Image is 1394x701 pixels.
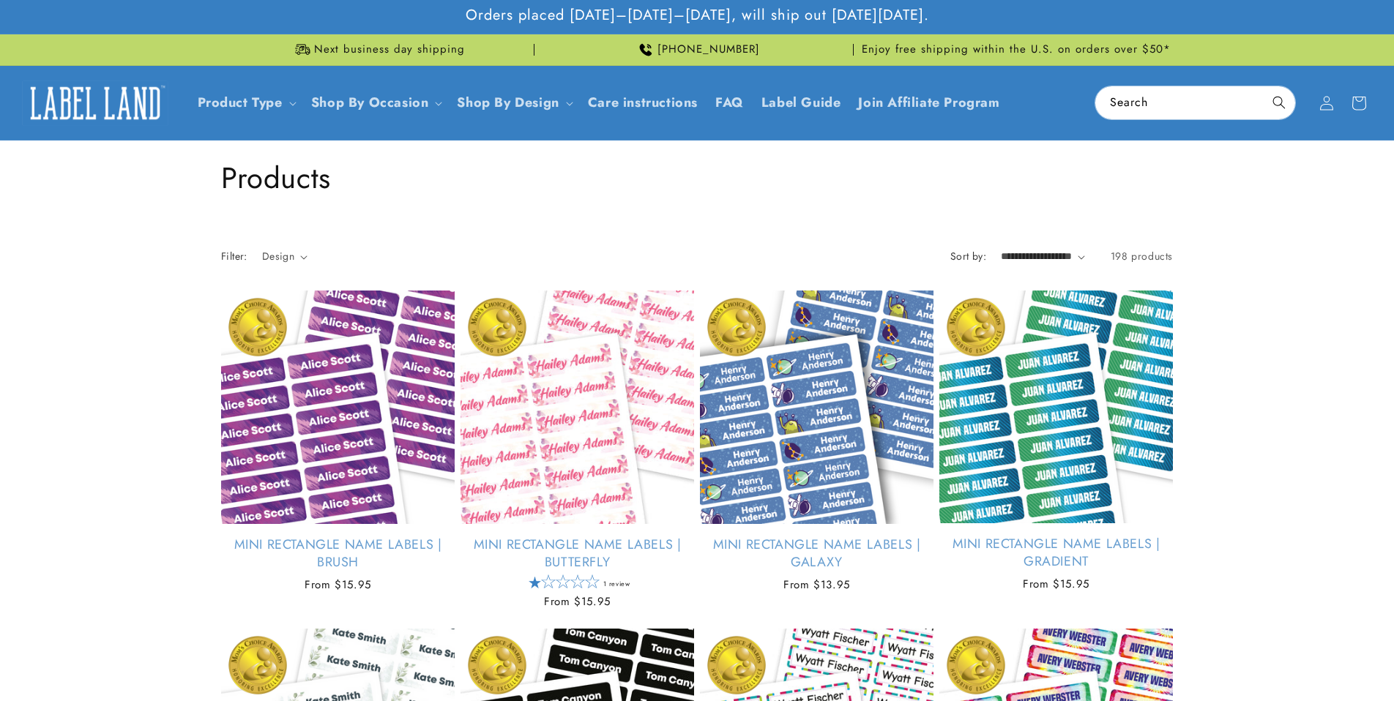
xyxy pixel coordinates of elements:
[849,86,1008,120] a: Join Affiliate Program
[939,536,1173,570] a: Mini Rectangle Name Labels | Gradient
[22,80,168,126] img: Label Land
[189,86,302,120] summary: Product Type
[588,94,698,111] span: Care instructions
[262,249,294,263] span: Design
[1111,249,1173,263] span: 198 products
[950,249,986,263] label: Sort by:
[311,94,429,111] span: Shop By Occasion
[579,86,707,120] a: Care instructions
[221,249,247,264] h2: Filter:
[1263,86,1295,119] button: Search
[198,93,283,112] a: Product Type
[448,86,578,120] summary: Shop By Design
[715,94,744,111] span: FAQ
[302,86,449,120] summary: Shop By Occasion
[262,249,307,264] summary: Design (0 selected)
[753,86,850,120] a: Label Guide
[707,86,753,120] a: FAQ
[466,6,929,25] span: Orders placed [DATE]–[DATE]–[DATE], will ship out [DATE][DATE].
[700,536,933,571] a: Mini Rectangle Name Labels | Galaxy
[761,94,841,111] span: Label Guide
[314,42,465,57] span: Next business day shipping
[540,34,854,65] div: Announcement
[221,536,455,571] a: Mini Rectangle Name Labels | Brush
[17,75,174,131] a: Label Land
[221,159,1173,197] h1: Products
[457,93,559,112] a: Shop By Design
[860,34,1173,65] div: Announcement
[862,42,1171,57] span: Enjoy free shipping within the U.S. on orders over $50*
[858,94,999,111] span: Join Affiliate Program
[221,34,534,65] div: Announcement
[461,536,694,571] a: Mini Rectangle Name Labels | Butterfly
[657,42,760,57] span: [PHONE_NUMBER]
